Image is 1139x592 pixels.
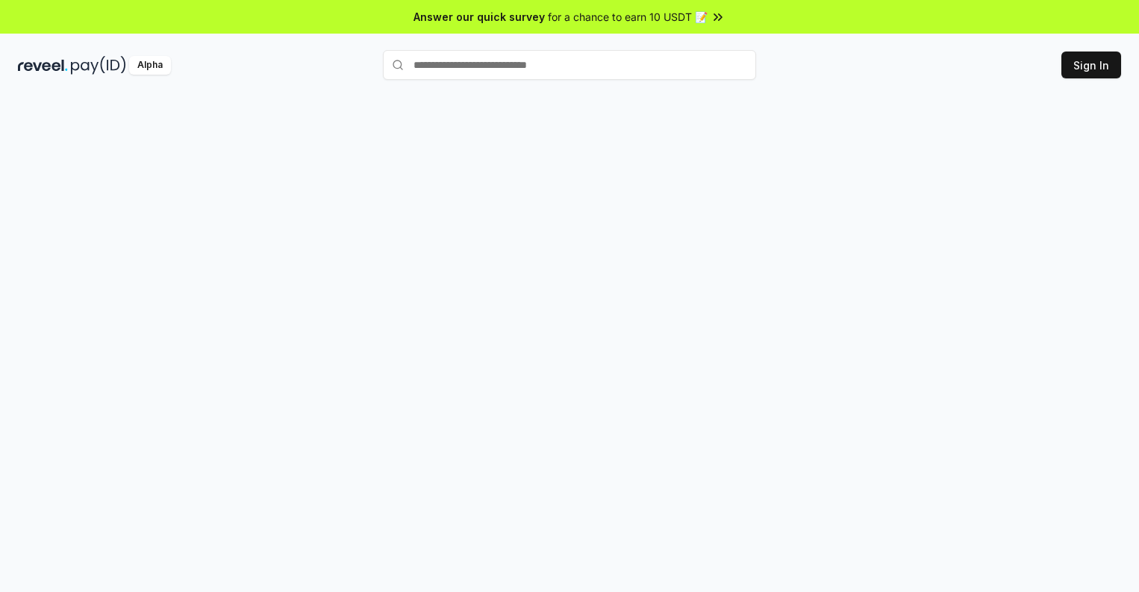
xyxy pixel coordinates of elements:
[71,56,126,75] img: pay_id
[1061,52,1121,78] button: Sign In
[548,9,708,25] span: for a chance to earn 10 USDT 📝
[414,9,545,25] span: Answer our quick survey
[18,56,68,75] img: reveel_dark
[129,56,171,75] div: Alpha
